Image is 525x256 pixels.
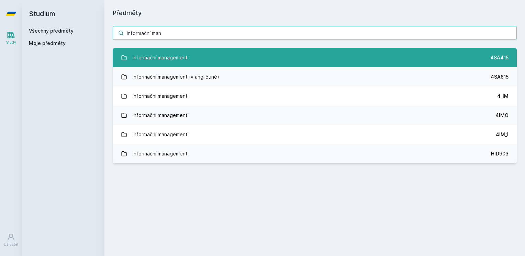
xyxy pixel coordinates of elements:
[29,28,74,34] a: Všechny předměty
[133,147,188,161] div: Informační management
[113,8,517,18] h1: Předměty
[113,86,517,106] a: Informační management 4_IM
[1,230,21,251] a: Uživatel
[113,48,517,67] a: Informační management 4SA415
[496,131,509,138] div: 4IM_1
[113,26,517,40] input: Název nebo ident předmětu…
[113,125,517,144] a: Informační management 4IM_1
[133,108,188,122] div: Informační management
[491,150,509,157] div: HID903
[495,112,509,119] div: 4IMO
[133,70,219,84] div: Informační management (v angličtině)
[490,54,509,61] div: 4SA415
[133,89,188,103] div: Informační management
[113,106,517,125] a: Informační management 4IMO
[113,144,517,163] a: Informační management HID903
[491,73,509,80] div: 4SA615
[113,67,517,86] a: Informační management (v angličtině) 4SA615
[133,51,188,65] div: Informační management
[4,242,18,247] div: Uživatel
[29,40,66,47] span: Moje předměty
[497,93,509,100] div: 4_IM
[6,40,16,45] div: Study
[1,27,21,48] a: Study
[133,128,188,141] div: Informační management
